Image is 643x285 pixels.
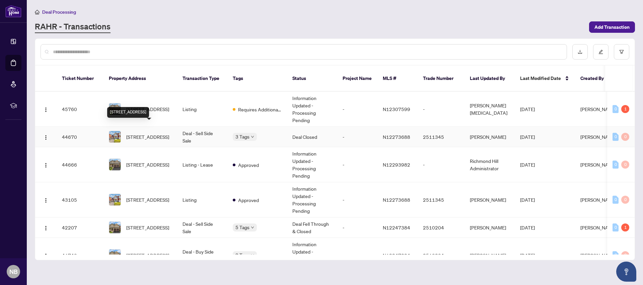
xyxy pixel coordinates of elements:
button: Logo [41,194,51,205]
div: 0 [621,251,629,259]
td: Deal - Sell Side Sale [177,217,227,238]
button: download [572,44,588,60]
td: Information Updated - Processing Pending [287,92,337,127]
span: Requires Additional Docs [238,106,282,113]
span: Approved [238,196,259,204]
td: Deal - Sell Side Sale [177,127,227,147]
div: 0 [621,161,629,169]
td: Richmond Hill Administrator [465,147,515,182]
span: filter [619,50,624,54]
td: Deal Fell Through & Closed [287,217,337,238]
span: [STREET_ADDRESS] [126,105,169,113]
img: Logo [43,225,49,231]
td: - [337,182,377,217]
span: N12273688 [383,134,410,140]
span: N12247384 [383,224,410,230]
td: Listing [177,182,227,217]
button: Logo [41,250,51,261]
img: thumbnail-img [109,159,121,170]
th: Tags [227,66,287,92]
th: Last Modified Date [515,66,575,92]
button: filter [614,44,629,60]
td: - [337,217,377,238]
span: down [251,135,254,138]
span: Approved [238,161,259,169]
span: [DATE] [520,252,535,258]
span: [DATE] [520,224,535,230]
span: 3 Tags [235,133,249,140]
a: RAHR - Transactions [35,21,111,33]
td: [PERSON_NAME] [465,217,515,238]
div: 1 [621,105,629,113]
th: Status [287,66,337,92]
td: 45760 [57,92,103,127]
div: 0 [621,196,629,204]
th: Trade Number [418,66,465,92]
button: Add Transaction [589,21,635,33]
td: 41740 [57,238,103,273]
span: Add Transaction [594,22,630,32]
td: - [337,238,377,273]
td: - [418,147,465,182]
td: Listing [177,92,227,127]
td: Deal Closed [287,127,337,147]
div: 0 [621,133,629,141]
span: [STREET_ADDRESS] [126,196,169,203]
img: Logo [43,198,49,203]
td: [PERSON_NAME] [465,127,515,147]
img: thumbnail-img [109,222,121,233]
th: Ticket Number [57,66,103,92]
img: thumbnail-img [109,103,121,115]
img: thumbnail-img [109,131,121,142]
td: 2510204 [418,238,465,273]
button: edit [593,44,609,60]
td: Information Updated - Processing Pending [287,182,337,217]
span: Last Modified Date [520,75,561,82]
span: [PERSON_NAME] [580,106,617,112]
td: - [337,127,377,147]
th: MLS # [377,66,418,92]
span: home [35,10,40,14]
div: 0 [613,161,619,169]
span: [PERSON_NAME] [580,197,617,203]
div: 0 [613,223,619,231]
div: 0 [613,105,619,113]
img: thumbnail-img [109,250,121,261]
td: 43105 [57,182,103,217]
td: [PERSON_NAME] [465,238,515,273]
button: Logo [41,159,51,170]
img: thumbnail-img [109,194,121,205]
span: [DATE] [520,197,535,203]
div: 1 [621,223,629,231]
td: Deal - Buy Side Sale [177,238,227,273]
td: [PERSON_NAME] [465,182,515,217]
span: [DATE] [520,134,535,140]
span: down [251,254,254,257]
img: logo [5,5,21,17]
td: 2511345 [418,127,465,147]
td: - [337,92,377,127]
span: download [578,50,582,54]
span: [PERSON_NAME] [580,162,617,168]
span: [DATE] [520,162,535,168]
span: 2 Tags [235,251,249,259]
button: Logo [41,104,51,114]
span: [STREET_ADDRESS] [126,224,169,231]
span: [STREET_ADDRESS] [126,161,169,168]
td: 42207 [57,217,103,238]
span: down [251,226,254,229]
span: [STREET_ADDRESS] [126,133,169,140]
th: Last Updated By [465,66,515,92]
span: [PERSON_NAME] [580,134,617,140]
button: Logo [41,222,51,233]
span: [PERSON_NAME] [580,224,617,230]
th: Transaction Type [177,66,227,92]
span: edit [598,50,603,54]
img: Logo [43,253,49,259]
th: Property Address [103,66,177,92]
td: Listing - Lease [177,147,227,182]
div: 0 [613,133,619,141]
span: N12273688 [383,197,410,203]
div: 0 [613,251,619,259]
th: Created By [575,66,615,92]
